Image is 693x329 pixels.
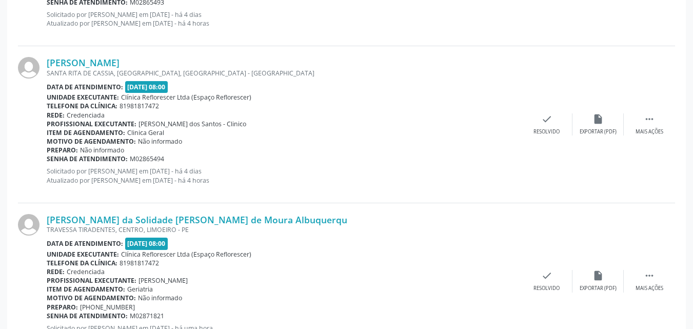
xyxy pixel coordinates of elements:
[47,276,136,285] b: Profissional executante:
[47,294,136,302] b: Motivo de agendamento:
[592,270,604,281] i: insert_drive_file
[47,312,128,320] b: Senha de atendimento:
[18,214,39,236] img: img
[18,57,39,79] img: img
[67,267,105,276] span: Credenciada
[125,81,168,93] span: [DATE] 08:00
[138,276,188,285] span: [PERSON_NAME]
[533,285,560,292] div: Resolvido
[120,259,159,267] span: 81981817472
[80,146,124,154] span: Não informado
[47,259,117,267] b: Telefone da clínica:
[121,250,251,259] span: Clínica Reflorescer Ltda (Espaço Reflorescer)
[580,285,617,292] div: Exportar (PDF)
[130,312,164,320] span: M02871821
[644,270,655,281] i: 
[130,154,164,163] span: M02865494
[138,120,246,128] span: [PERSON_NAME] dos Santos - Clinico
[121,93,251,102] span: Clínica Reflorescer Ltda (Espaço Reflorescer)
[47,57,120,68] a: [PERSON_NAME]
[47,239,123,248] b: Data de atendimento:
[592,113,604,125] i: insert_drive_file
[47,225,521,234] div: TRAVESSA TIRADENTES, CENTRO, LIMOEIRO - PE
[47,102,117,110] b: Telefone da clínica:
[47,137,136,146] b: Motivo de agendamento:
[138,294,182,302] span: Não informado
[47,120,136,128] b: Profissional executante:
[127,128,164,137] span: Clinica Geral
[636,285,663,292] div: Mais ações
[80,303,135,312] span: [PHONE_NUMBER]
[47,154,128,163] b: Senha de atendimento:
[636,128,663,136] div: Mais ações
[541,270,552,281] i: check
[580,128,617,136] div: Exportar (PDF)
[47,214,347,225] a: [PERSON_NAME] da Solidade [PERSON_NAME] de Moura Albuquerqu
[47,267,65,276] b: Rede:
[541,113,552,125] i: check
[47,83,123,91] b: Data de atendimento:
[138,137,182,146] span: Não informado
[47,10,521,28] p: Solicitado por [PERSON_NAME] em [DATE] - há 4 dias Atualizado por [PERSON_NAME] em [DATE] - há 4 ...
[47,128,125,137] b: Item de agendamento:
[644,113,655,125] i: 
[120,102,159,110] span: 81981817472
[47,111,65,120] b: Rede:
[47,69,521,78] div: SANTA RITA DE CASSIA, [GEOGRAPHIC_DATA], [GEOGRAPHIC_DATA] - [GEOGRAPHIC_DATA]
[47,167,521,184] p: Solicitado por [PERSON_NAME] em [DATE] - há 4 dias Atualizado por [PERSON_NAME] em [DATE] - há 4 ...
[533,128,560,136] div: Resolvido
[125,238,168,249] span: [DATE] 08:00
[47,303,78,312] b: Preparo:
[47,250,119,259] b: Unidade executante:
[67,111,105,120] span: Credenciada
[47,146,78,154] b: Preparo:
[47,93,119,102] b: Unidade executante:
[127,285,153,294] span: Geriatria
[47,285,125,294] b: Item de agendamento:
